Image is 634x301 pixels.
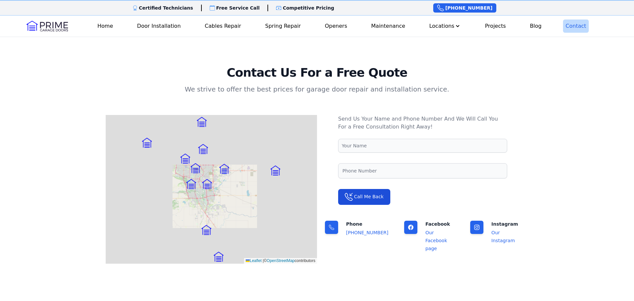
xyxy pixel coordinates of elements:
a: [PHONE_NUMBER] [346,230,388,235]
a: Our Facebook page [425,230,447,251]
img: Marker [202,179,212,189]
a: Projects [482,19,509,33]
a: Contact [563,19,589,33]
a: Openers [322,19,350,33]
a: Leaflet [246,258,262,263]
span: | [263,258,264,263]
img: Marker [198,144,208,154]
img: Logo [26,21,68,31]
img: Marker [219,164,229,174]
p: Free Service Call [216,5,260,11]
a: Blog [527,19,544,33]
a: Door Installation [134,19,183,33]
p: Instagram [491,221,520,227]
a: Spring Repair [263,19,303,33]
img: Marker [142,138,152,148]
button: Call Me Back [338,189,390,205]
a: Home [95,19,116,33]
a: Our Instagram [491,230,515,243]
img: Marker [191,163,200,173]
p: Competitive Pricing [283,5,334,11]
div: © contributors [244,258,317,264]
button: Locations [427,19,464,33]
img: Marker [186,179,196,189]
p: Phone [346,221,388,227]
a: [PHONE_NUMBER] [433,3,496,13]
p: Certified Technicians [139,5,193,11]
a: Maintenance [369,19,408,33]
h2: Contact Us For a Free Quote [106,66,528,79]
p: Facebook [425,221,454,227]
a: OpenStreetMap [267,258,295,263]
img: Marker [270,166,280,175]
img: Marker [180,154,190,164]
a: Cables Repair [202,19,244,33]
img: Marker [214,252,224,262]
input: Phone Number [338,163,507,178]
input: Your Name [338,139,507,153]
img: Marker [197,117,207,127]
p: We strive to offer the best prices for garage door repair and installation service. [106,85,528,94]
img: Marker [201,225,211,235]
p: Send Us Your Name and Phone Number And We Will Call You For a Free Consultation Right Away! [338,115,507,131]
